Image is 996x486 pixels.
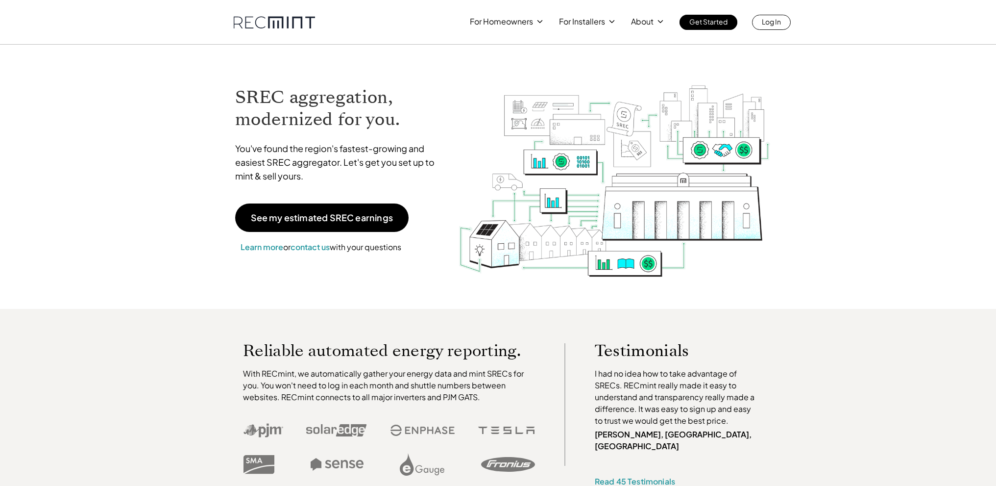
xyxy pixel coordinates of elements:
[235,241,407,254] p: or with your questions
[470,15,533,28] p: For Homeowners
[595,343,741,358] p: Testimonials
[235,204,409,232] a: See my estimated SREC earnings
[241,242,283,252] a: Learn more
[762,15,781,28] p: Log In
[595,429,759,452] p: [PERSON_NAME], [GEOGRAPHIC_DATA], [GEOGRAPHIC_DATA]
[235,86,444,130] h1: SREC aggregation, modernized for you.
[752,15,791,30] a: Log In
[559,15,605,28] p: For Installers
[689,15,728,28] p: Get Started
[243,343,535,358] p: Reliable automated energy reporting.
[235,142,444,183] p: You've found the region's fastest-growing and easiest SREC aggregator. Let's get you set up to mi...
[595,368,759,427] p: I had no idea how to take advantage of SRECs. RECmint really made it easy to understand and trans...
[243,368,535,403] p: With RECmint, we automatically gather your energy data and mint SRECs for you. You won't need to ...
[631,15,654,28] p: About
[291,242,330,252] a: contact us
[458,59,771,280] img: RECmint value cycle
[251,213,393,222] p: See my estimated SREC earnings
[680,15,737,30] a: Get Started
